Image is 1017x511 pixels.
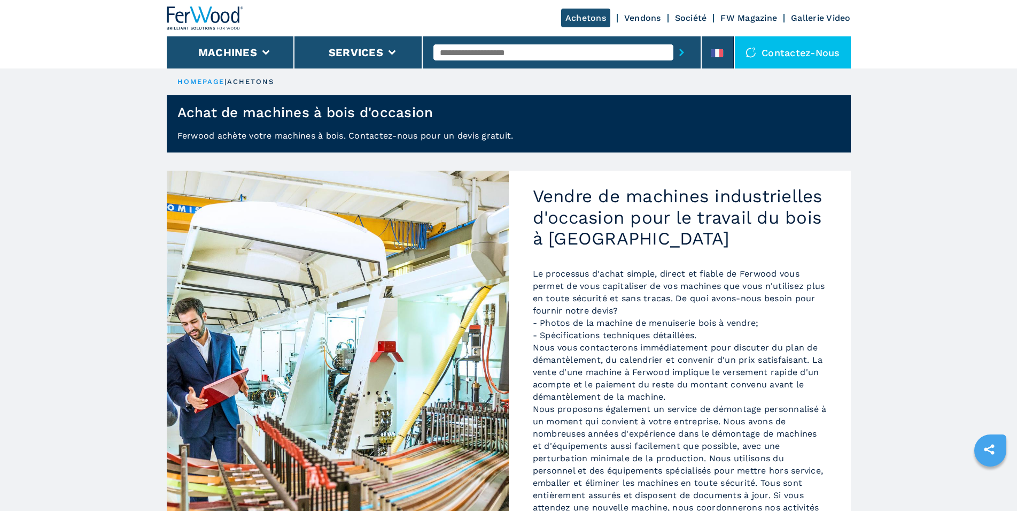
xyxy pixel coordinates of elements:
[198,46,257,59] button: Machines
[167,129,851,152] p: Ferwood achète votre machines à bois. Contactez-nous pour un devis gratuit.
[177,78,225,86] a: HOMEPAGE
[735,36,851,68] div: Contactez-nous
[791,13,851,23] a: Gallerie Video
[329,46,383,59] button: Services
[533,186,827,249] h2: Vendre de machines industrielles d'occasion pour le travail du bois à [GEOGRAPHIC_DATA]
[972,463,1009,503] iframe: Chat
[227,77,275,87] p: achetons
[673,40,690,65] button: submit-button
[167,6,244,30] img: Ferwood
[177,104,433,121] h1: Achat de machines à bois d'occasion
[746,47,756,58] img: Contactez-nous
[976,436,1003,463] a: sharethis
[224,78,227,86] span: |
[675,13,707,23] a: Société
[561,9,610,27] a: Achetons
[720,13,777,23] a: FW Magazine
[624,13,661,23] a: Vendons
